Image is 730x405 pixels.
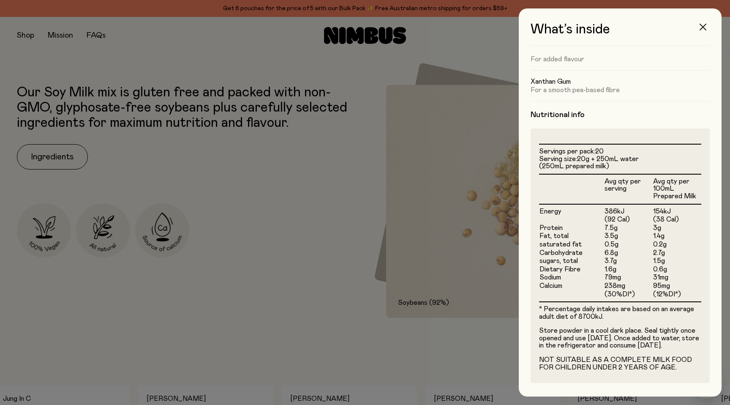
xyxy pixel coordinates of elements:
td: 1.5g [653,257,701,265]
td: 154kJ [653,204,701,216]
span: saturated fat [539,241,582,248]
td: 0.5g [604,241,653,249]
p: Store powder in a cool dark place. Seal tightly once opened and use [DATE]. Once added to water, ... [539,327,701,350]
p: * Percentage daily intakes are based on an average adult diet of 8700kJ. [539,306,701,320]
td: (38 Cal) [653,216,701,224]
th: Avg qty per serving [604,174,653,204]
p: For added flavour [531,55,710,63]
span: 20g + 250mL water (250mL prepared milk) [539,156,639,170]
td: 6.8g [604,249,653,257]
td: 79mg [604,274,653,282]
td: 3.5g [604,232,653,241]
li: Servings per pack: [539,148,701,156]
h5: Xanthan Gum [531,77,710,86]
td: (92 Cal) [604,216,653,224]
td: 7.5g [604,224,653,233]
td: 1.6g [604,265,653,274]
td: 386kJ [604,204,653,216]
td: 2.7g [653,249,701,257]
span: Dietary Fibre [539,266,580,273]
h3: What’s inside [531,22,710,46]
td: 3.7g [604,257,653,265]
span: Fat, total [539,233,569,239]
span: Energy [539,208,561,215]
span: Sodium [539,274,561,281]
th: Avg qty per 100mL Prepared Milk [653,174,701,204]
td: (30%DI*) [604,290,653,302]
li: Serving size: [539,156,701,170]
td: 3g [653,224,701,233]
td: 31mg [653,274,701,282]
td: (12%DI*) [653,290,701,302]
span: sugars, total [539,257,578,264]
span: Carbohydrate [539,249,583,256]
p: NOT SUITABLE AS A COMPLETE MILK FOOD FOR CHILDREN UNDER 2 YEARS OF AGE. [539,356,701,371]
td: 238mg [604,282,653,290]
span: Protein [539,224,563,231]
span: 20 [595,148,604,155]
p: For a smooth pea-based fibre [531,86,710,94]
td: 1.4g [653,232,701,241]
td: 0.6g [653,265,701,274]
td: 0.2g [653,241,701,249]
td: 95mg [653,282,701,290]
h4: Nutritional info [531,110,710,120]
span: Calcium [539,282,562,289]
